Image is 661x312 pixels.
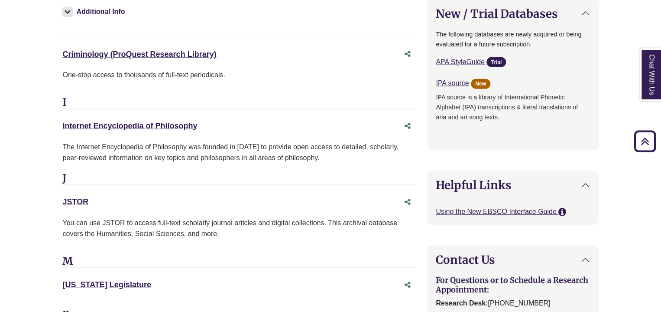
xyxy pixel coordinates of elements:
[427,246,598,273] button: Contact Us
[62,50,216,59] a: Criminology (ProQuest Research Library)
[62,197,88,206] a: JSTOR
[62,280,151,289] a: [US_STATE] Legislature
[399,118,416,135] button: Share this database
[399,46,416,62] button: Share this database
[436,208,558,215] a: Using the New EBSCO Interface Guide
[62,141,416,164] div: The Internet Encyclopedia of Philosophy was founded in [DATE] to provide open access to detailed,...
[62,6,127,18] button: Additional Info
[62,122,197,130] a: Internet Encyclopedia of Philosophy
[62,172,416,185] h3: J
[486,57,506,67] span: Trial
[436,30,589,49] p: The following databases are newly acquired or being evaluated for a future subscription.
[436,92,589,132] p: IPA source is a library of International Phonetic Alphabet (IPA) transcriptions & literal transla...
[399,194,416,210] button: Share this database
[436,276,589,294] h3: For Questions or to Schedule a Research Appointment:
[436,299,488,307] strong: Research Desk:
[436,58,485,66] a: APA StyleGuide
[631,135,659,147] a: Back to Top
[62,69,416,81] p: One-stop access to thousands of full-text periodicals.
[62,96,416,109] h3: I
[62,217,416,240] p: You can use JSTOR to access full-text scholarly journal articles and digital collections. This ar...
[399,277,416,293] button: Share this database
[436,298,589,309] p: [PHONE_NUMBER]
[436,79,469,87] a: IPA source
[427,171,598,199] button: Helpful Links
[471,79,490,89] span: New
[62,255,416,268] h3: M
